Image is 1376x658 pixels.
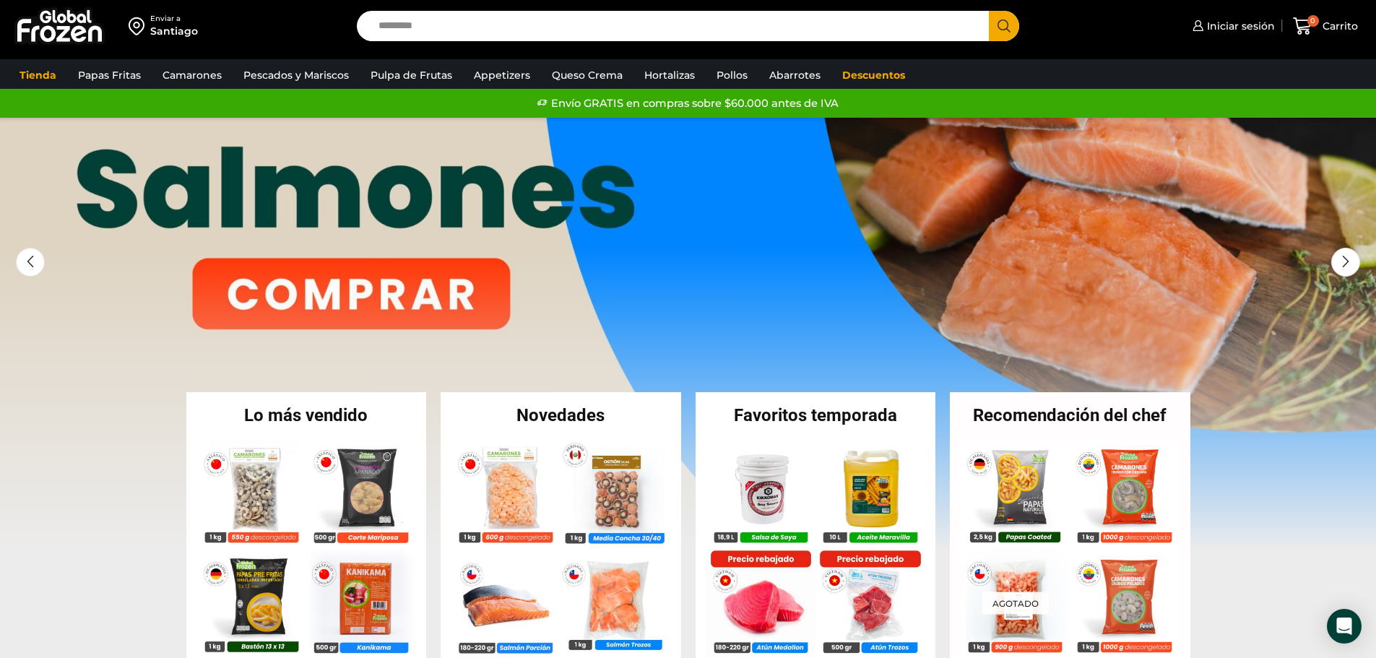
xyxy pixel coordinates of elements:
[155,61,229,89] a: Camarones
[1319,19,1358,33] span: Carrito
[1331,248,1360,277] div: Next slide
[12,61,64,89] a: Tienda
[441,407,681,424] h2: Novedades
[545,61,630,89] a: Queso Crema
[467,61,537,89] a: Appetizers
[1203,19,1275,33] span: Iniciar sesión
[1307,15,1319,27] span: 0
[709,61,755,89] a: Pollos
[186,407,427,424] h2: Lo más vendido
[982,592,1049,615] p: Agotado
[71,61,148,89] a: Papas Fritas
[16,248,45,277] div: Previous slide
[762,61,828,89] a: Abarrotes
[835,61,912,89] a: Descuentos
[150,24,198,38] div: Santiago
[150,14,198,24] div: Enviar a
[129,14,150,38] img: address-field-icon.svg
[236,61,356,89] a: Pescados y Mariscos
[1327,609,1362,644] div: Open Intercom Messenger
[363,61,459,89] a: Pulpa de Frutas
[1189,12,1275,40] a: Iniciar sesión
[637,61,702,89] a: Hortalizas
[989,11,1019,41] button: Search button
[950,407,1190,424] h2: Recomendación del chef
[696,407,936,424] h2: Favoritos temporada
[1289,9,1362,43] a: 0 Carrito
